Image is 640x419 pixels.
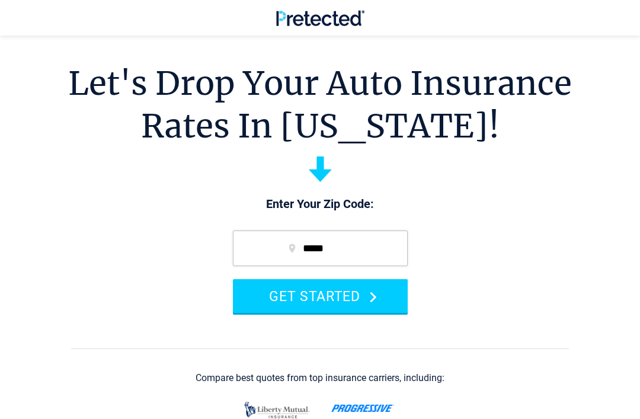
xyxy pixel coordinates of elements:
p: Enter Your Zip Code: [221,196,420,213]
button: GET STARTED [233,279,408,313]
img: progressive [331,404,395,412]
input: zip code [233,231,408,266]
img: Pretected Logo [276,10,364,26]
h1: Let's Drop Your Auto Insurance Rates In [US_STATE]! [68,62,572,148]
div: Compare best quotes from top insurance carriers, including: [196,373,444,383]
